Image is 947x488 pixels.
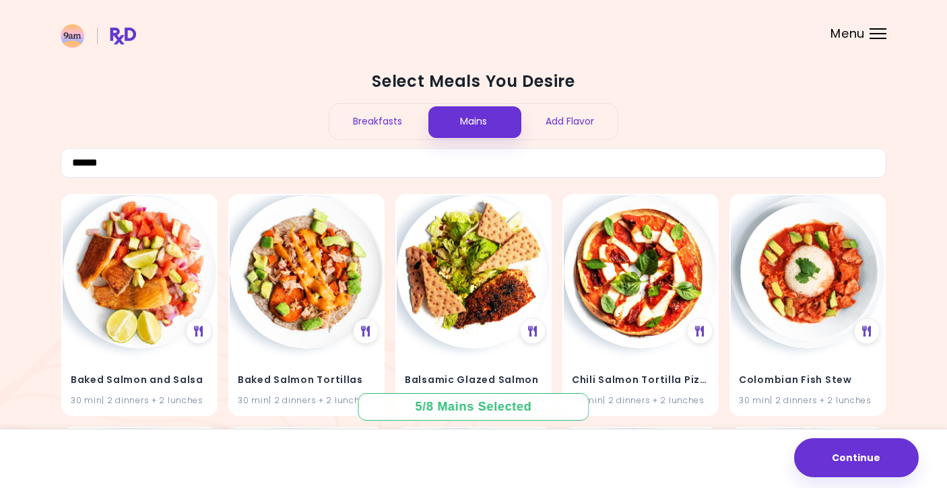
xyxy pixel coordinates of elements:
h4: Balsamic Glazed Salmon [405,370,542,391]
div: Breakfasts [329,104,426,139]
h4: Baked Salmon and Salsa [71,370,208,391]
div: See Meal Plan [855,319,879,343]
h4: Baked Salmon Tortillas [238,370,375,391]
div: 30 min | 2 dinners + 2 lunches [572,393,709,406]
div: 30 min | 2 dinners + 2 lunches [739,393,876,406]
h4: Colombian Fish Stew [739,370,876,391]
img: RxDiet [61,24,136,48]
button: Continue [794,438,919,477]
div: Mains [426,104,522,139]
div: 30 min | 2 dinners + 2 lunches [238,393,375,406]
div: See Meal Plan [688,319,712,343]
div: Add Flavor [521,104,618,139]
span: Menu [830,28,865,40]
h2: Select Meals You Desire [61,71,886,92]
div: 5 / 8 Mains Selected [405,398,542,415]
div: See Meal Plan [187,319,211,343]
div: See Meal Plan [521,319,545,343]
h4: Chili Salmon Tortilla Pizza [572,370,709,391]
div: 30 min | 2 dinners + 2 lunches [71,393,208,406]
div: See Meal Plan [354,319,378,343]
